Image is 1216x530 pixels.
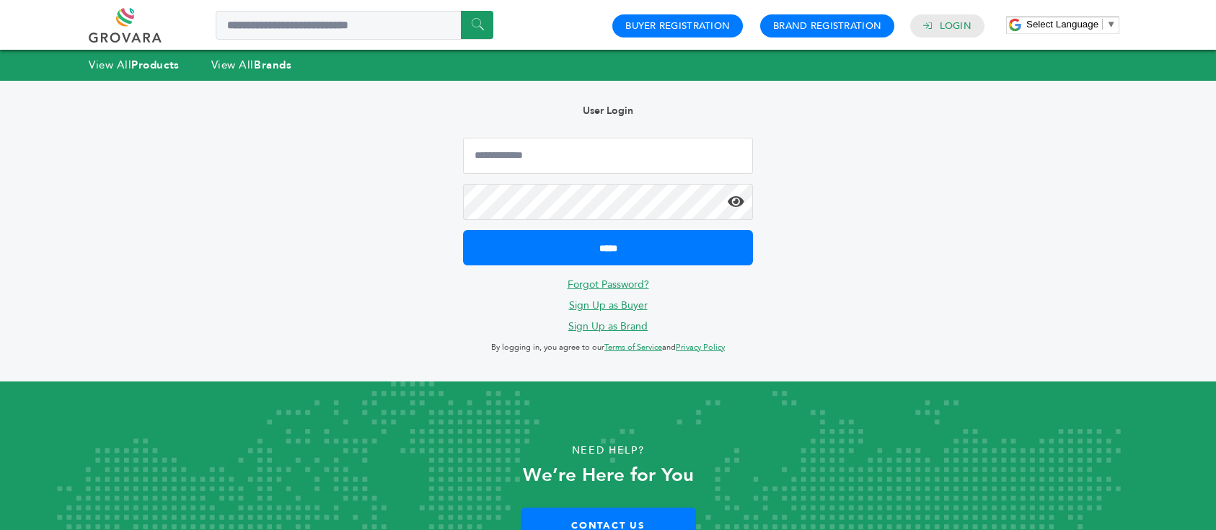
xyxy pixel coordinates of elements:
a: Sign Up as Brand [568,319,648,333]
input: Search a product or brand... [216,11,493,40]
b: User Login [583,104,633,118]
span: Select Language [1026,19,1098,30]
a: Sign Up as Buyer [569,299,648,312]
strong: Brands [254,58,291,72]
a: Forgot Password? [568,278,649,291]
span: ▼ [1106,19,1116,30]
a: View AllProducts [89,58,180,72]
p: Need Help? [61,440,1155,461]
a: Select Language​ [1026,19,1116,30]
a: View AllBrands [211,58,292,72]
input: Email Address [463,138,753,174]
span: ​ [1102,19,1103,30]
strong: Products [131,58,179,72]
input: Password [463,184,753,220]
a: Brand Registration [773,19,881,32]
strong: We’re Here for You [523,462,694,488]
a: Buyer Registration [625,19,730,32]
p: By logging in, you agree to our and [463,339,753,356]
a: Terms of Service [604,342,662,353]
a: Login [940,19,972,32]
a: Privacy Policy [676,342,725,353]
